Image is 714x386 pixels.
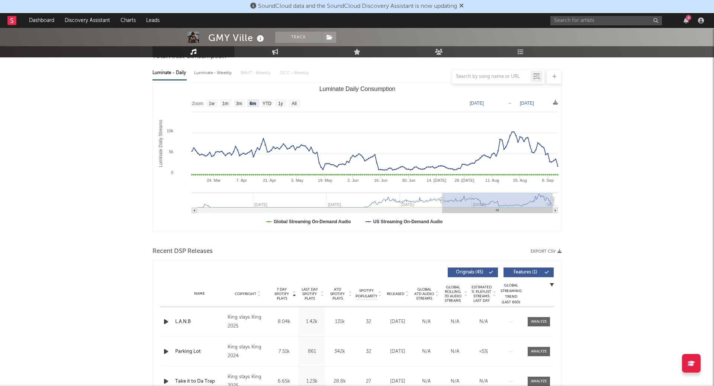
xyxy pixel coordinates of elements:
[356,288,377,299] span: Spotify Popularity
[684,18,689,23] button: 6
[471,285,492,303] span: Estimated % Playlist Streams Last Day
[373,219,443,224] text: US Streaming On-Demand Audio
[508,270,543,275] span: Features ( 1 )
[414,318,439,326] div: N/A
[402,178,415,183] text: 30. Jun
[209,101,215,106] text: 1w
[222,101,229,106] text: 1m
[452,74,531,80] input: Search by song name or URL
[459,3,464,9] span: Dismiss
[356,318,382,326] div: 32
[175,348,224,355] a: Parking Lot
[167,129,173,133] text: 10k
[291,178,304,183] text: 5. May
[504,268,554,277] button: Features(1)
[236,101,242,106] text: 3m
[485,178,499,183] text: 11. Aug
[300,348,324,355] div: 861
[531,249,562,254] button: Export CSV
[374,178,387,183] text: 16. Jun
[385,378,410,385] div: [DATE]
[513,178,527,183] text: 25. Aug
[328,378,352,385] div: 28.8k
[520,101,534,106] text: [DATE]
[300,287,319,301] span: Last Day Spotify Plays
[152,67,187,79] div: Luminate - Daily
[356,348,382,355] div: 32
[169,149,173,154] text: 5k
[141,13,165,28] a: Leads
[171,170,173,175] text: 0
[152,247,213,256] span: Recent DSP Releases
[258,3,457,9] span: SoundCloud data and the SoundCloud Discovery Assistant is now updating
[274,219,351,224] text: Global Streaming On-Demand Audio
[328,318,352,326] div: 131k
[319,86,396,92] text: Luminate Daily Consumption
[250,101,256,106] text: 6m
[471,378,496,385] div: N/A
[158,120,163,167] text: Luminate Daily Streams
[414,378,439,385] div: N/A
[272,348,296,355] div: 7.51k
[414,348,439,355] div: N/A
[275,32,322,43] button: Track
[500,283,522,305] div: Global Streaming Trend (Last 60D)
[272,378,296,385] div: 6.65k
[385,318,410,326] div: [DATE]
[454,178,474,183] text: 28. [DATE]
[453,270,487,275] span: Originals ( 45 )
[300,378,324,385] div: 1.23k
[228,343,268,361] div: King stays King 2024
[686,15,691,20] div: 6
[153,83,562,232] svg: Luminate Daily Consumption
[356,378,382,385] div: 27
[328,287,347,301] span: ATD Spotify Plays
[192,101,203,106] text: Zoom
[272,287,292,301] span: 7 Day Spotify Plays
[471,348,496,355] div: <5%
[470,101,484,106] text: [DATE]
[387,292,404,296] span: Released
[448,268,498,277] button: Originals(45)
[235,292,256,296] span: Copyright
[347,178,358,183] text: 2. Jun
[471,318,496,326] div: N/A
[175,291,224,297] div: Name
[115,13,141,28] a: Charts
[550,16,662,25] input: Search for artists
[59,13,115,28] a: Discovery Assistant
[414,287,434,301] span: Global ATD Audio Streams
[292,101,296,106] text: All
[208,32,266,44] div: GMY Ville
[542,178,554,183] text: 8. Sep
[24,13,59,28] a: Dashboard
[507,101,512,106] text: →
[263,101,271,106] text: YTD
[547,202,558,207] text: Sep…
[236,178,247,183] text: 7. Apr
[175,318,224,326] a: L.A.N.B
[443,285,463,303] span: Global Rolling 7D Audio Streams
[263,178,276,183] text: 21. Apr
[443,348,467,355] div: N/A
[278,101,283,106] text: 1y
[427,178,446,183] text: 14. [DATE]
[385,348,410,355] div: [DATE]
[175,378,224,385] a: Take it to Da Trap
[194,67,233,79] div: Luminate - Weekly
[443,378,467,385] div: N/A
[228,313,268,331] div: King stays King 2025
[318,178,333,183] text: 19. May
[328,348,352,355] div: 342k
[443,318,467,326] div: N/A
[300,318,324,326] div: 1.42k
[207,178,221,183] text: 24. Mar
[272,318,296,326] div: 8.04k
